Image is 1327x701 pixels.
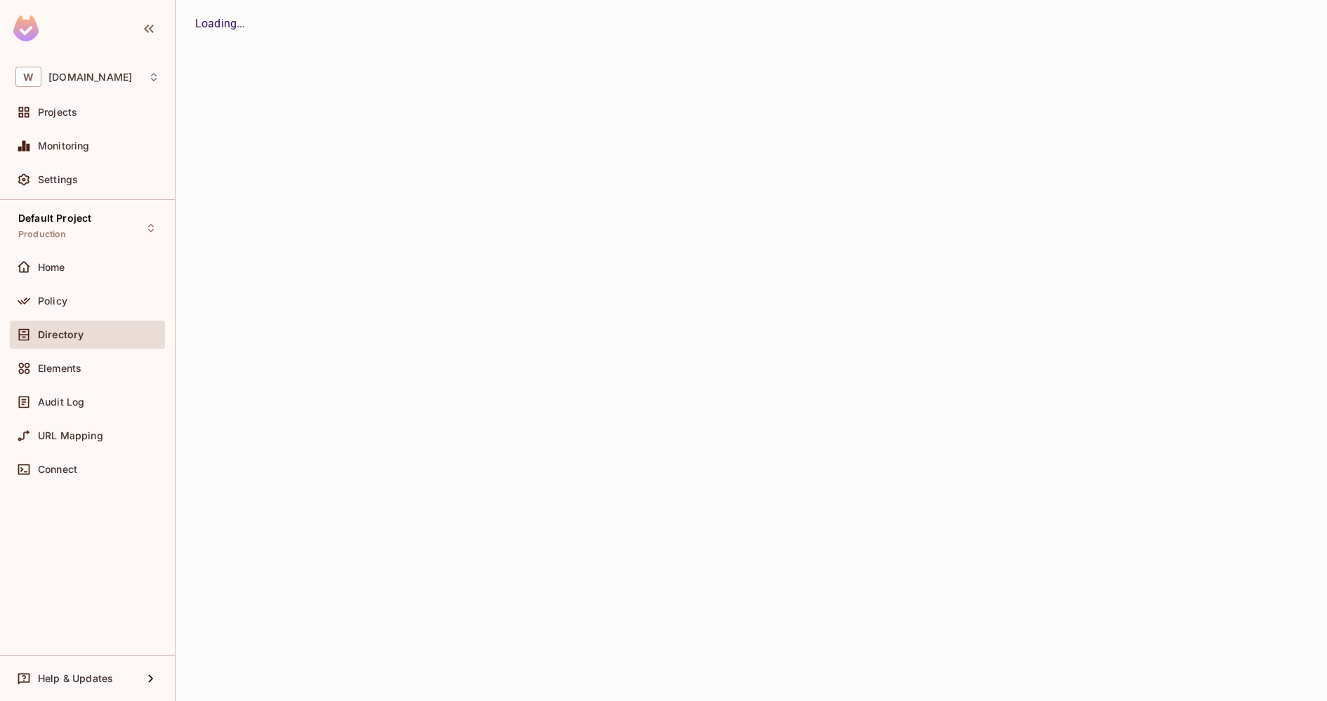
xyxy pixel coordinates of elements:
[38,464,77,475] span: Connect
[38,396,84,408] span: Audit Log
[38,174,78,185] span: Settings
[38,262,65,273] span: Home
[38,107,77,118] span: Projects
[18,229,67,240] span: Production
[38,673,113,684] span: Help & Updates
[38,430,103,441] span: URL Mapping
[38,295,67,307] span: Policy
[38,140,90,152] span: Monitoring
[18,213,91,224] span: Default Project
[48,72,132,83] span: Workspace: withpronto.com
[15,67,41,87] span: W
[195,15,1307,32] div: Loading...
[38,329,84,340] span: Directory
[13,15,39,41] img: SReyMgAAAABJRU5ErkJggg==
[38,363,81,374] span: Elements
